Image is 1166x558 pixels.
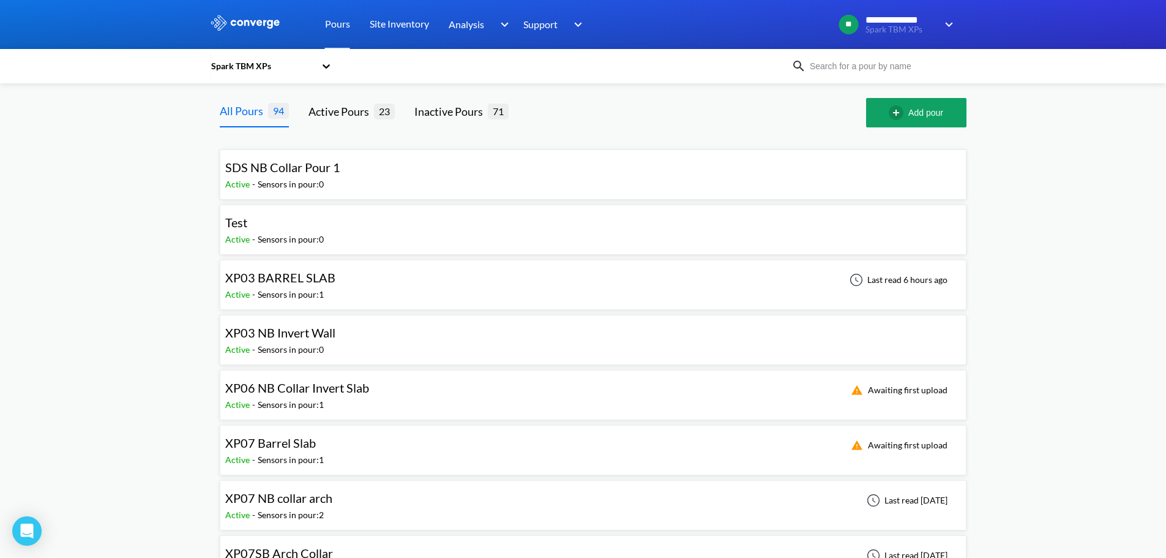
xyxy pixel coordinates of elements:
span: Active [225,454,252,465]
div: All Pours [220,102,268,119]
img: downArrow.svg [937,17,957,32]
div: Awaiting first upload [843,438,951,453]
div: Last read [DATE] [860,493,951,508]
a: TestActive-Sensors in pour:0 [220,219,966,229]
img: icon-search.svg [791,59,806,74]
span: - [252,234,258,244]
img: downArrow.svg [566,17,586,32]
span: Analysis [449,17,484,32]
div: Awaiting first upload [843,383,951,398]
div: Sensors in pour: 0 [258,343,324,356]
span: - [252,510,258,520]
span: SDS NB Collar Pour 1 [225,160,340,175]
div: Sensors in pour: 1 [258,288,324,301]
span: - [252,289,258,300]
div: Sensors in pour: 0 [258,178,324,191]
a: SDS NB Collar Pour 1Active-Sensors in pour:0 [220,164,966,174]
span: XP03 BARREL SLAB [225,270,335,285]
img: add-circle-outline.svg [889,105,908,120]
div: Sensors in pour: 1 [258,453,324,467]
img: logo_ewhite.svg [210,15,281,31]
span: XP07 Barrel Slab [225,435,316,450]
a: XP06 NB Collar Invert SlabActive-Sensors in pour:1Awaiting first upload [220,384,966,394]
div: Inactive Pours [414,103,488,120]
a: XP07 Barrel SlabActive-Sensors in pour:1Awaiting first upload [220,439,966,450]
button: Add pour [866,98,966,127]
span: Active [225,289,252,300]
div: Spark TBM XPs [210,59,315,73]
span: Active [225,510,252,520]
div: Open Intercom Messenger [12,516,42,546]
div: Last read 6 hours ago [843,273,951,287]
span: 71 [488,104,509,119]
div: Sensors in pour: 1 [258,398,324,412]
div: Active Pours [308,103,374,120]
img: downArrow.svg [492,17,512,32]
span: - [252,454,258,465]
div: Sensors in pour: 0 [258,233,324,246]
a: XP03 NB Invert WallActive-Sensors in pour:0 [220,329,966,339]
span: Active [225,179,252,189]
a: XP03 BARREL SLABActive-Sensors in pour:1Last read 6 hours ago [220,274,966,284]
span: Spark TBM XPs [865,25,937,34]
span: XP03 NB Invert Wall [225,325,335,340]
span: Active [225,344,252,355]
a: XP07 NB collar archActive-Sensors in pour:2Last read [DATE] [220,494,966,505]
span: XP07 NB collar arch [225,491,332,505]
span: - [252,399,258,410]
span: 94 [268,103,289,118]
span: Test [225,215,247,230]
span: 23 [374,104,395,119]
span: XP06 NB Collar Invert Slab [225,380,369,395]
input: Search for a pour by name [806,59,954,73]
span: - [252,344,258,355]
span: Active [225,234,252,244]
span: Active [225,399,252,410]
span: - [252,179,258,189]
div: Sensors in pour: 2 [258,508,324,522]
span: Support [523,17,558,32]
